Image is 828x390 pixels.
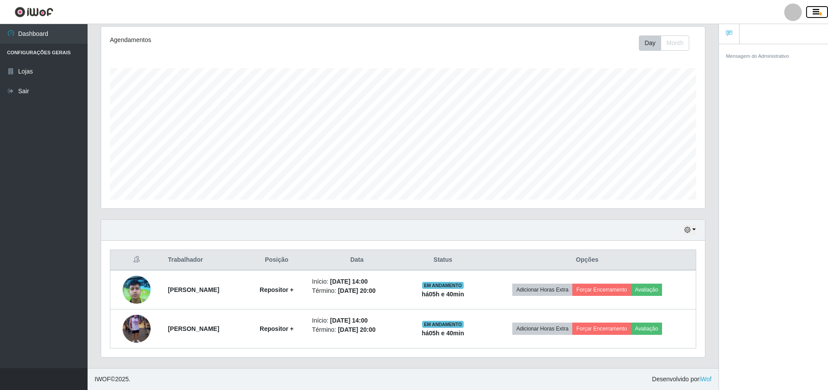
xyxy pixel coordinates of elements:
time: [DATE] 14:00 [330,278,368,285]
button: Avaliação [631,284,662,296]
li: Término: [312,286,402,295]
th: Posição [247,250,307,271]
div: First group [639,35,689,51]
strong: [PERSON_NAME] [168,325,219,332]
small: Mensagem do Administrativo [726,53,789,59]
button: Forçar Encerramento [572,323,631,335]
th: Opções [479,250,696,271]
time: [DATE] 20:00 [338,287,376,294]
img: CoreUI Logo [14,7,53,18]
span: Desenvolvido por [652,375,712,384]
th: Data [307,250,407,271]
img: 1748462708796.jpeg [123,271,151,309]
time: [DATE] 20:00 [338,326,376,333]
button: Adicionar Horas Extra [512,284,572,296]
span: © 2025 . [95,375,130,384]
button: Avaliação [631,323,662,335]
strong: [PERSON_NAME] [168,286,219,293]
li: Término: [312,325,402,334]
th: Trabalhador [162,250,247,271]
strong: há 05 h e 40 min [422,330,464,337]
span: IWOF [95,376,111,383]
div: Agendamentos [110,35,346,45]
span: EM ANDAMENTO [422,321,464,328]
strong: Repositor + [260,325,293,332]
th: Status [407,250,479,271]
a: iWof [699,376,712,383]
button: Forçar Encerramento [572,284,631,296]
button: Month [661,35,689,51]
strong: há 05 h e 40 min [422,291,464,298]
img: 1755799351460.jpeg [123,304,151,354]
button: Adicionar Horas Extra [512,323,572,335]
time: [DATE] 14:00 [330,317,368,324]
li: Início: [312,277,402,286]
span: EM ANDAMENTO [422,282,464,289]
li: Início: [312,316,402,325]
strong: Repositor + [260,286,293,293]
div: Toolbar with button groups [639,35,696,51]
button: Day [639,35,661,51]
